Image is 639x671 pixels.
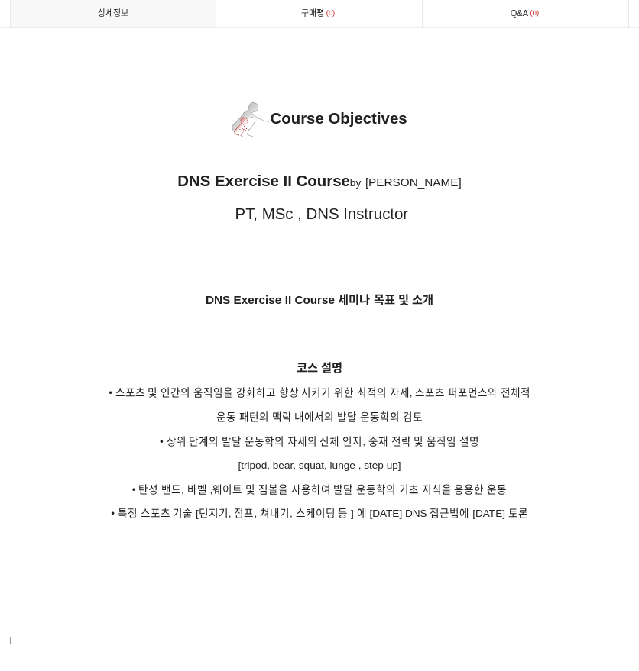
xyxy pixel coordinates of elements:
[206,293,433,306] strong: DNS Exercise II Course 세미나 목표 및 소개
[297,361,342,374] strong: 코스 설명
[216,411,423,423] span: 운동 패턴의 맥락 내에서의 발달 운동학의 검토
[235,205,409,222] span: PT, MSc , DNS Instructor
[365,176,462,189] span: [PERSON_NAME]
[232,110,407,127] span: Course Objectives
[324,7,337,21] span: 0
[111,508,528,519] span: • 특정 스포츠 기술 [던지기, 점프, 쳐내기, 스케이팅 등 ] 에 [DATE] DNS 접근법에 [DATE] 토론
[177,173,350,189] strong: DNS Exercise II Course
[132,484,507,495] span: • 탄성 밴드, 바벨 ,웨이트 및 짐볼을 사용하여 발달 운동학의 기초 지식을 응용한 운동
[232,102,270,137] img: 1597e3e65a0d2.png
[350,177,365,189] span: by
[109,387,530,398] span: • 스포츠 및 인간의 움직임을 강화하고 향상 시키기 위한 최적의 자세, 스포츠 퍼포먼스와 전체적
[10,633,630,647] p: [
[528,7,541,21] span: 0
[238,460,401,471] span: [tripod, bear, squat, lunge , step up]
[160,436,479,447] span: • 상위 단계의 발달 운동학의 자세의 신체 인지, 중재 전략 및 움직임 설명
